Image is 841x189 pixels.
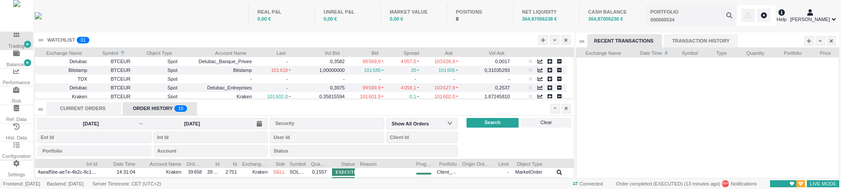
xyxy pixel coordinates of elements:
span: Object Type [513,159,542,168]
span: EXECUTED [332,177,364,185]
span: Kraken [237,94,252,99]
span: BTCEUR [92,65,131,75]
input: Start date [42,120,139,127]
p: 0 [181,105,184,114]
span: - [414,76,419,82]
span: 0,00 € [324,16,337,21]
div: Security [275,119,375,128]
span: 14:31:04 [117,169,135,175]
div: NET LIQUIDITY [522,8,570,16]
span: Spot [136,65,177,75]
span: Progress [416,159,431,168]
span: 364,87006238 € [588,16,623,21]
span: 0,31035293 [484,68,510,73]
span: ~ [139,120,144,127]
span: 99 569,9 [363,59,384,64]
div: Status [273,146,449,155]
span: 364,87006238 € [522,16,557,21]
span: Portfolio [437,159,457,168]
span: Delubac [70,59,87,64]
span: - [286,76,291,82]
div: Trading [8,43,25,50]
input: Int Id [154,132,268,143]
span: Spot [136,92,177,102]
span: 0,35815594 [319,94,345,99]
span: 103 626,9 [435,59,458,64]
span: BTCEUR [92,74,131,84]
span: Object Type [136,48,172,57]
span: Delubac_Banque_Privee [198,59,252,64]
span: Ask [424,48,453,57]
span: 99+ [722,181,729,187]
span: 39 664 [207,169,221,175]
div: CASH BALANCE [588,8,636,16]
span: Kraken [252,169,268,175]
sup: 10 [174,105,187,112]
span: - [507,169,509,175]
div: POSITIONS [456,8,504,16]
span: 4 058,1 [401,85,419,90]
span: SOLEUR [290,167,306,177]
span: 99 569,9 [363,85,384,90]
input: Client Id [386,132,458,143]
div: REAL P&L [258,8,306,16]
span: BTCEUR [92,83,131,93]
input: 000060534 [645,5,737,26]
span: Date Time [102,159,135,168]
span: Reason [360,159,411,168]
span: Symbol [92,48,118,57]
div: WATCHLIST [47,36,75,44]
span: Delubac [70,85,87,90]
span: Spot [136,83,177,93]
input: Ext Id [37,132,152,143]
span: Bitstamp [68,68,87,73]
span: 02/10/2025 14:31:05 [686,181,718,186]
span: [PERSON_NAME] [790,16,830,23]
span: Kraken [166,169,181,175]
span: Order completed (EXECUTED) [616,181,682,186]
span: Id [207,159,219,168]
span: - [250,76,252,82]
span: Spot [136,57,177,67]
span: Vol Ask [463,48,505,57]
span: Id [225,159,237,168]
span: 103 627,9 [435,85,458,90]
span: 0,1557 [312,169,327,175]
span: Limit [496,159,509,168]
span: Bitstamp [233,68,252,73]
span: Symbol [674,48,698,57]
span: Vol Bid [296,48,339,57]
span: 101 585 [364,68,384,73]
div: Hist. Data [6,134,27,142]
span: Account Name [141,159,181,168]
span: Portfolio [775,48,802,57]
span: Clear [541,119,552,126]
span: Order Id [187,159,202,168]
div: Help [777,8,787,23]
p: 1 [178,105,180,114]
div: Risk [12,97,21,105]
div: Balances [7,61,26,68]
span: Quantity [737,48,764,57]
span: Exchange Name [242,159,268,168]
span: Account Name [183,48,247,57]
span: 101 602,0 [267,94,291,99]
span: 4 057,0 [401,59,419,64]
div: Show All Orders [392,117,438,130]
input: User Id [270,132,384,143]
span: BTCEUR [92,92,131,102]
div: MARKET VALUE [390,8,438,16]
span: - [379,76,384,82]
span: LIVE MODE [807,179,839,189]
span: 0,00 € [258,16,271,21]
i: icon: down [447,120,452,126]
span: Status [332,159,355,168]
span: MarketOrder [513,167,542,177]
span: Exchange Name [579,48,621,57]
span: Kraken [72,94,87,99]
span: 39 658 [188,169,202,175]
span: - [286,85,291,90]
p: 1 [83,37,85,46]
div: RECENT TRANSACTIONS [587,34,662,47]
span: ( ) [683,181,721,186]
